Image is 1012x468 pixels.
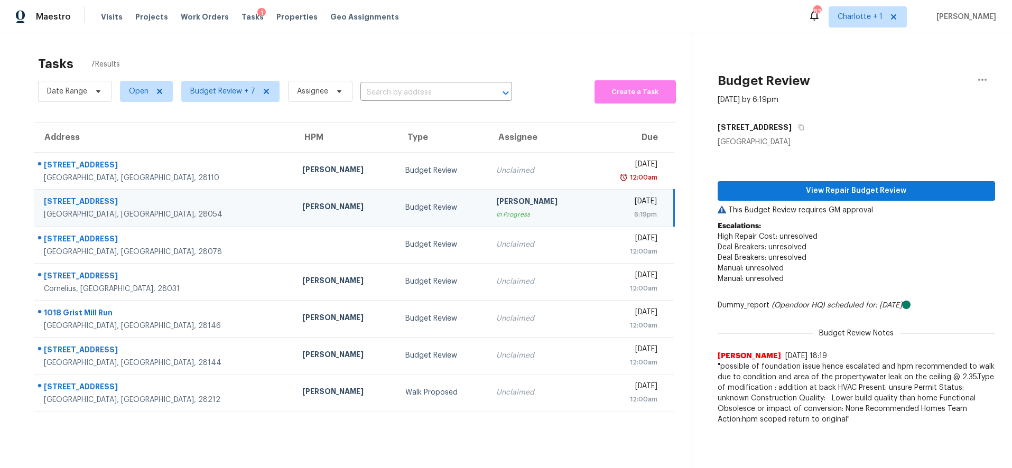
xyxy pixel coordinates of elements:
[405,387,480,398] div: Walk Proposed
[44,196,285,209] div: [STREET_ADDRESS]
[44,284,285,294] div: Cornelius, [GEOGRAPHIC_DATA], 28031
[591,123,674,152] th: Due
[496,209,582,220] div: In Progress
[718,265,784,272] span: Manual: unresolved
[302,312,388,325] div: [PERSON_NAME]
[932,12,996,22] span: [PERSON_NAME]
[498,86,513,100] button: Open
[496,313,582,324] div: Unclaimed
[36,12,71,22] span: Maestro
[619,172,628,183] img: Overdue Alarm Icon
[718,275,784,283] span: Manual: unresolved
[599,320,657,331] div: 12:00am
[718,222,761,230] b: Escalations:
[718,254,806,261] span: Deal Breakers: unresolved
[726,184,987,198] span: View Repair Budget Review
[294,123,397,152] th: HPM
[181,12,229,22] span: Work Orders
[718,351,781,361] span: [PERSON_NAME]
[496,387,582,398] div: Unclaimed
[302,164,388,177] div: [PERSON_NAME]
[101,12,123,22] span: Visits
[302,275,388,288] div: [PERSON_NAME]
[242,13,264,21] span: Tasks
[405,239,480,250] div: Budget Review
[44,307,285,321] div: 1018 Grist Mill Run
[628,172,657,183] div: 12:00am
[44,381,285,395] div: [STREET_ADDRESS]
[302,349,388,362] div: [PERSON_NAME]
[496,350,582,361] div: Unclaimed
[599,357,657,368] div: 12:00am
[47,86,87,97] span: Date Range
[297,86,328,97] span: Assignee
[718,137,996,147] div: [GEOGRAPHIC_DATA]
[44,209,285,220] div: [GEOGRAPHIC_DATA], [GEOGRAPHIC_DATA], 28054
[44,270,285,284] div: [STREET_ADDRESS]
[599,381,657,394] div: [DATE]
[302,386,388,399] div: [PERSON_NAME]
[599,270,657,283] div: [DATE]
[600,86,670,98] span: Create a Task
[813,328,900,339] span: Budget Review Notes
[599,344,657,357] div: [DATE]
[397,123,488,152] th: Type
[330,12,399,22] span: Geo Assignments
[599,307,657,320] div: [DATE]
[405,165,480,176] div: Budget Review
[718,122,792,133] h5: [STREET_ADDRESS]
[129,86,148,97] span: Open
[813,6,821,17] div: 83
[599,233,657,246] div: [DATE]
[44,321,285,331] div: [GEOGRAPHIC_DATA], [GEOGRAPHIC_DATA], 28146
[838,12,883,22] span: Charlotte + 1
[772,302,825,309] i: (Opendoor HQ)
[599,246,657,257] div: 12:00am
[44,173,285,183] div: [GEOGRAPHIC_DATA], [GEOGRAPHIC_DATA], 28110
[44,344,285,358] div: [STREET_ADDRESS]
[496,239,582,250] div: Unclaimed
[44,395,285,405] div: [GEOGRAPHIC_DATA], [GEOGRAPHIC_DATA], 28212
[496,165,582,176] div: Unclaimed
[360,85,482,101] input: Search by address
[718,181,996,201] button: View Repair Budget Review
[599,196,656,209] div: [DATE]
[276,12,318,22] span: Properties
[257,8,266,18] div: 1
[792,118,806,137] button: Copy Address
[135,12,168,22] span: Projects
[44,233,285,247] div: [STREET_ADDRESS]
[718,244,806,251] span: Deal Breakers: unresolved
[496,276,582,287] div: Unclaimed
[718,233,818,240] span: High Repair Cost: unresolved
[405,202,480,213] div: Budget Review
[599,283,657,294] div: 12:00am
[488,123,591,152] th: Assignee
[599,209,656,220] div: 6:19pm
[405,350,480,361] div: Budget Review
[190,86,255,97] span: Budget Review + 7
[718,205,996,216] p: This Budget Review requires GM approval
[496,196,582,209] div: [PERSON_NAME]
[38,59,73,69] h2: Tasks
[827,302,902,309] i: scheduled for: [DATE]
[718,76,810,86] h2: Budget Review
[718,361,996,425] span: "possible of foundation issue hence escalated and hpm recommended to walk due to condition and ar...
[34,123,294,152] th: Address
[599,394,657,405] div: 12:00am
[405,313,480,324] div: Budget Review
[405,276,480,287] div: Budget Review
[44,247,285,257] div: [GEOGRAPHIC_DATA], [GEOGRAPHIC_DATA], 28078
[595,80,675,104] button: Create a Task
[718,95,778,105] div: [DATE] by 6:19pm
[44,160,285,173] div: [STREET_ADDRESS]
[718,300,996,311] div: Dummy_report
[599,159,657,172] div: [DATE]
[302,201,388,214] div: [PERSON_NAME]
[90,59,120,70] span: 7 Results
[785,352,827,360] span: [DATE] 18:19
[44,358,285,368] div: [GEOGRAPHIC_DATA], [GEOGRAPHIC_DATA], 28144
